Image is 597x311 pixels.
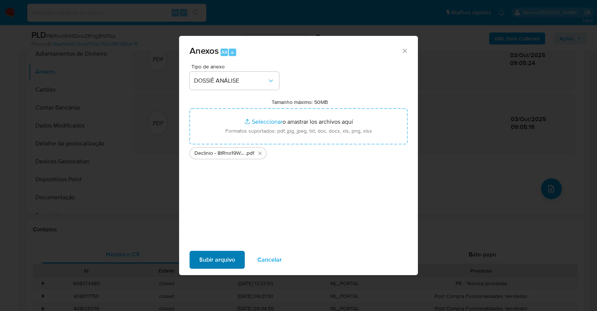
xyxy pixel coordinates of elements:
[256,149,265,158] button: Eliminar Declinio - 8tRno19W9DxwZBHgjB1oT6iz - CNPJ 13101627000180 - PONTO A. IMPORT'S AUTO PECAS...
[190,144,407,159] ul: Archivos seleccionados
[221,49,227,56] span: Alt
[190,44,219,57] span: Anexos
[190,72,279,90] button: DOSSIÊ ANÁLISE
[190,251,245,269] button: Subir arquivo
[257,252,282,268] span: Cancelar
[194,77,267,84] span: DOSSIÊ ANÁLISE
[231,49,234,56] span: a
[248,251,291,269] button: Cancelar
[401,47,408,54] button: Cerrar
[191,64,281,69] span: Tipo de anexo
[199,252,235,268] span: Subir arquivo
[246,150,254,157] span: .pdf
[194,150,246,157] span: Declinio - 8tRno19W9DxwZBHgjB1oT6iz - CNPJ 13101627000180 - PONTO A. IMPORT'S AUTO PECAS DISTRIBU...
[272,99,328,105] label: Tamanho máximo: 50MB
